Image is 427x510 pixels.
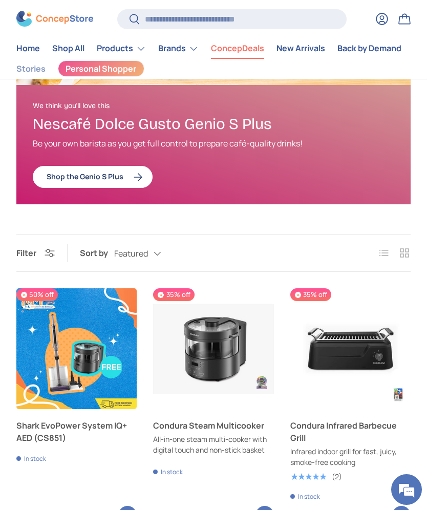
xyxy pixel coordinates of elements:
summary: Brands [152,38,205,59]
h2: We think you'll love this [33,101,393,111]
a: Personal Shopper [58,60,144,77]
a: Stories [16,59,46,79]
div: Minimize live chat window [168,5,193,30]
span: We're online! [59,129,141,232]
p: Be your own barista as you get full control to prepare café-quality drinks! [33,137,393,150]
label: Sort by [80,247,114,259]
a: New Arrivals [276,39,325,59]
img: ConcepStore [16,11,93,27]
img: condura-steam-multicooker-full-side-view-with-icc-sticker-concepstore [153,288,273,409]
span: 50% off [16,288,58,301]
div: Chat with us now [53,57,172,71]
h3: Nescafé Dolce Gusto Genio S Plus [33,114,393,134]
a: Condura Steam Multicooker [153,419,273,432]
a: Shark EvoPower System IQ+ AED (CS851) [16,288,137,409]
span: Personal Shopper [66,65,136,73]
button: Filter [16,247,55,259]
a: Shop the Genio S Plus [33,166,153,188]
nav: Secondary [16,59,411,79]
a: Back by Demand [337,39,401,59]
a: Home [16,39,40,59]
a: Condura Infrared Barbecue Grill [290,419,411,444]
span: 35% off [290,288,331,301]
span: Filter [16,247,36,259]
button: Featured [114,245,182,263]
a: ConcepDeals [211,39,264,59]
span: Featured [114,249,148,259]
a: Condura Steam Multicooker [153,288,273,409]
a: Shark EvoPower System IQ+ AED (CS851) [16,419,137,444]
nav: Primary [16,38,411,59]
span: 35% off [153,288,194,301]
a: Shop All [52,39,84,59]
a: Condura Infrared Barbecue Grill [290,288,411,409]
textarea: Type your message and hit 'Enter' [5,280,195,315]
summary: Products [91,38,152,59]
